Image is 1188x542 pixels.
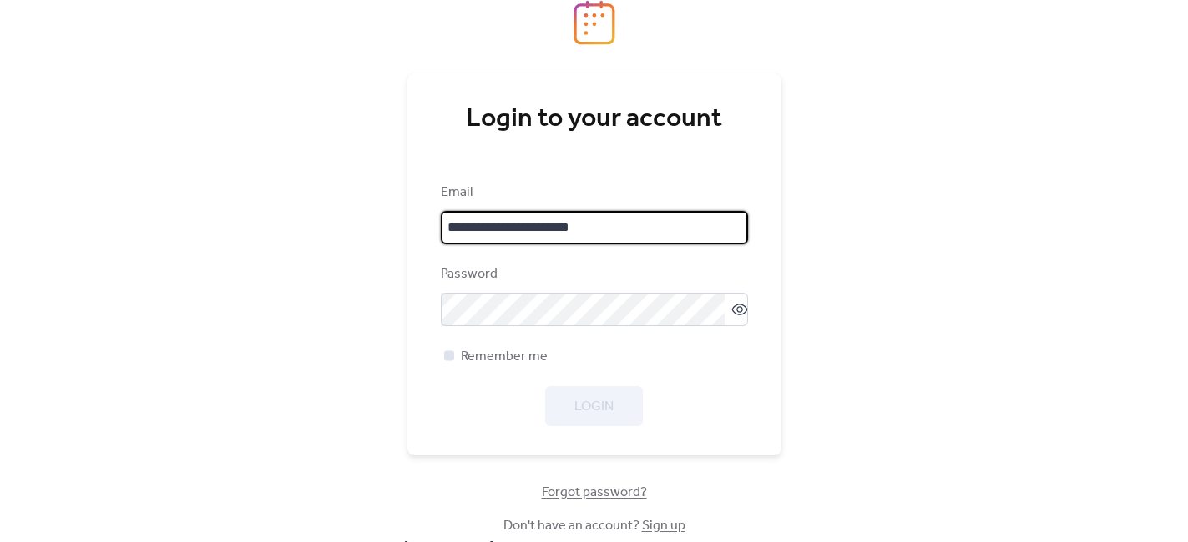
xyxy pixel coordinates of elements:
span: Forgot password? [542,483,647,503]
div: Password [441,264,745,284]
div: Login to your account [441,103,748,136]
a: Forgot password? [542,488,647,497]
span: Remember me [461,347,548,367]
span: Don't have an account? [503,516,685,536]
div: Email [441,183,745,203]
a: Sign up [642,513,685,539]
